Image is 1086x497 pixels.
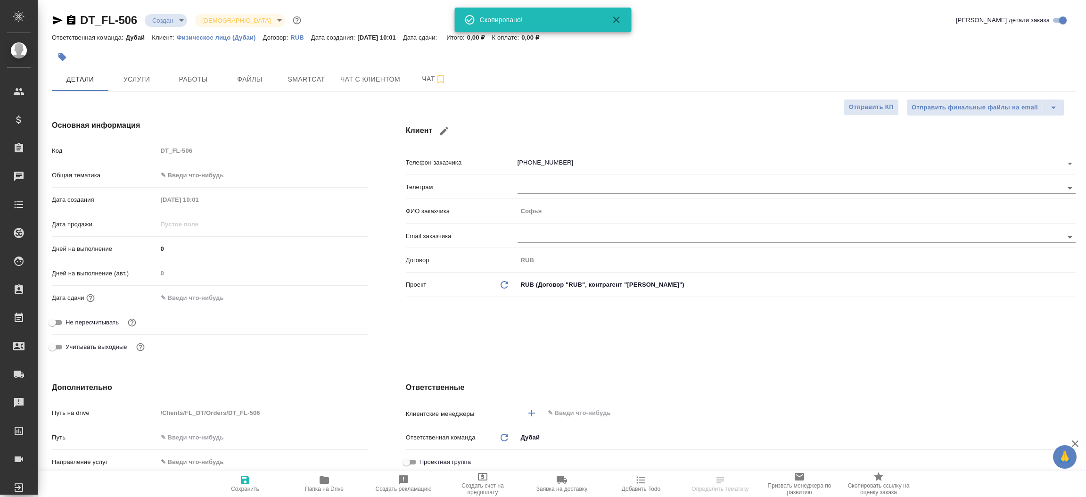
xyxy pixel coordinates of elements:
button: Закрыть [605,14,628,25]
input: ✎ Введи что-нибудь [157,431,368,444]
p: 0,00 ₽ [521,34,546,41]
span: Отправить финальные файлы на email [912,102,1038,113]
p: Клиент: [152,34,176,41]
span: Проектная группа [420,457,471,467]
p: Направление услуг [52,457,157,467]
h4: Дополнительно [52,382,368,393]
button: Призвать менеджера по развитию [760,471,839,497]
input: ✎ Введи что-нибудь [157,291,240,305]
span: [PERSON_NAME] детали заказа [956,16,1050,25]
span: Сохранить [231,486,259,492]
p: Дата сдачи [52,293,84,303]
p: Код [52,146,157,156]
p: Путь [52,433,157,442]
p: Договор: [263,34,291,41]
span: Отправить КП [849,102,894,113]
p: 0,00 ₽ [467,34,492,41]
p: Ответственная команда [406,433,476,442]
button: Создать рекламацию [364,471,443,497]
p: Телефон заказчика [406,158,518,167]
button: Папка на Drive [285,471,364,497]
p: Дата сдачи: [403,34,439,41]
button: Выбери, если сб и вс нужно считать рабочими днями для выполнения заказа. [134,341,147,353]
input: Пустое поле [157,217,240,231]
span: Создать рекламацию [376,486,432,492]
span: Чат [411,73,457,85]
input: ✎ Введи что-нибудь [547,407,1041,419]
button: Добавить Todo [601,471,681,497]
p: Договор [406,256,518,265]
button: Доп статусы указывают на важность/срочность заказа [291,14,303,26]
p: Дубай [126,34,152,41]
p: Дата создания: [311,34,357,41]
button: Скопировать ссылку для ЯМессенджера [52,15,63,26]
span: Определить тематику [691,486,749,492]
button: Open [1063,231,1077,244]
span: Чат с клиентом [340,74,400,85]
span: Услуги [114,74,159,85]
button: Отправить КП [844,99,899,116]
p: RUB [290,34,311,41]
button: Создан [149,17,176,25]
div: Скопировано! [480,15,598,25]
span: Добавить Todo [622,486,660,492]
h4: Клиент [406,120,1076,142]
button: Создать счет на предоплату [443,471,522,497]
p: [DATE] 10:01 [357,34,403,41]
p: Проект [406,280,427,290]
span: Не пересчитывать [66,318,119,327]
p: Клиентские менеджеры [406,409,518,419]
span: Учитывать выходные [66,342,127,352]
span: Создать счет на предоплату [449,482,517,496]
p: Путь на drive [52,408,157,418]
div: Создан [145,14,187,27]
p: Телеграм [406,182,518,192]
button: Отправить финальные файлы на email [906,99,1043,116]
svg: Подписаться [435,74,446,85]
div: ✎ Введи что-нибудь [161,171,357,180]
div: Дубай [518,430,1076,446]
input: Пустое поле [157,266,368,280]
p: Дней на выполнение (авт.) [52,269,157,278]
p: Итого: [446,34,467,41]
p: Email заказчика [406,232,518,241]
h4: Ответственные [406,382,1076,393]
p: Дней на выполнение [52,244,157,254]
span: Скопировать ссылку на оценку заказа [845,482,913,496]
h4: Основная информация [52,120,368,131]
a: DT_FL-506 [80,14,137,26]
p: Общая тематика [52,171,157,180]
button: Open [1063,157,1077,170]
span: Заявка на доставку [536,486,587,492]
div: ✎ Введи что-нибудь [161,457,357,467]
button: Определить тематику [681,471,760,497]
span: Призвать менеджера по развитию [765,482,833,496]
div: Создан [195,14,285,27]
input: Пустое поле [518,204,1076,218]
button: Если добавить услуги и заполнить их объемом, то дата рассчитается автоматически [84,292,97,304]
span: 🙏 [1057,447,1073,467]
button: Сохранить [206,471,285,497]
div: RUB (Договор "RUB", контрагент "[PERSON_NAME]") [518,277,1076,293]
div: ✎ Введи что-нибудь [157,454,368,470]
input: Пустое поле [157,406,368,420]
input: Пустое поле [518,253,1076,267]
button: [DEMOGRAPHIC_DATA] [199,17,273,25]
input: Пустое поле [157,193,240,207]
input: Пустое поле [157,144,368,157]
div: split button [906,99,1064,116]
button: Добавить менеджера [520,402,543,424]
p: ФИО заказчика [406,207,518,216]
p: Дата продажи [52,220,157,229]
p: Дата создания [52,195,157,205]
button: 🙏 [1053,445,1077,469]
a: RUB [290,33,311,41]
button: Включи, если не хочешь, чтобы указанная дата сдачи изменилась после переставления заказа в 'Подтв... [126,316,138,329]
button: Добавить тэг [52,47,73,67]
p: К оплате: [492,34,521,41]
span: Файлы [227,74,272,85]
button: Open [1070,412,1072,414]
input: ✎ Введи что-нибудь [157,242,368,256]
span: Работы [171,74,216,85]
span: Детали [58,74,103,85]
